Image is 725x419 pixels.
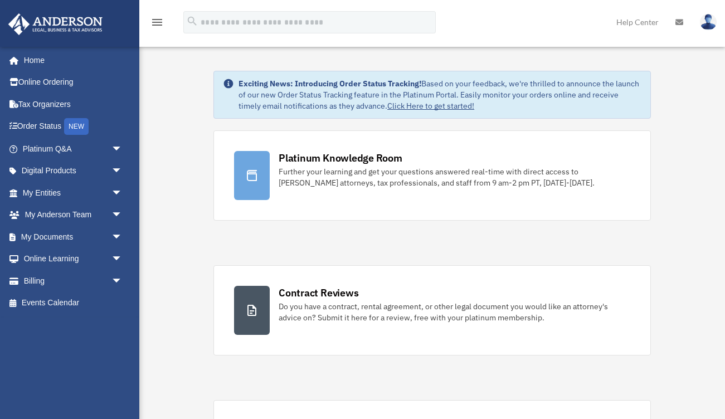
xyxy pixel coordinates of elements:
[5,13,106,35] img: Anderson Advisors Platinum Portal
[186,15,198,27] i: search
[8,204,139,226] a: My Anderson Teamarrow_drop_down
[64,118,89,135] div: NEW
[8,49,134,71] a: Home
[111,160,134,183] span: arrow_drop_down
[111,138,134,160] span: arrow_drop_down
[111,182,134,204] span: arrow_drop_down
[8,226,139,248] a: My Documentsarrow_drop_down
[111,204,134,227] span: arrow_drop_down
[213,130,651,221] a: Platinum Knowledge Room Further your learning and get your questions answered real-time with dire...
[700,14,717,30] img: User Pic
[279,286,358,300] div: Contract Reviews
[8,115,139,138] a: Order StatusNEW
[150,20,164,29] a: menu
[8,248,139,270] a: Online Learningarrow_drop_down
[239,79,421,89] strong: Exciting News: Introducing Order Status Tracking!
[8,182,139,204] a: My Entitiesarrow_drop_down
[279,301,630,323] div: Do you have a contract, rental agreement, or other legal document you would like an attorney's ad...
[213,265,651,355] a: Contract Reviews Do you have a contract, rental agreement, or other legal document you would like...
[8,270,139,292] a: Billingarrow_drop_down
[8,71,139,94] a: Online Ordering
[8,160,139,182] a: Digital Productsarrow_drop_down
[111,248,134,271] span: arrow_drop_down
[239,78,641,111] div: Based on your feedback, we're thrilled to announce the launch of our new Order Status Tracking fe...
[279,151,402,165] div: Platinum Knowledge Room
[279,166,630,188] div: Further your learning and get your questions answered real-time with direct access to [PERSON_NAM...
[111,270,134,293] span: arrow_drop_down
[8,292,139,314] a: Events Calendar
[8,93,139,115] a: Tax Organizers
[387,101,474,111] a: Click Here to get started!
[111,226,134,249] span: arrow_drop_down
[150,16,164,29] i: menu
[8,138,139,160] a: Platinum Q&Aarrow_drop_down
